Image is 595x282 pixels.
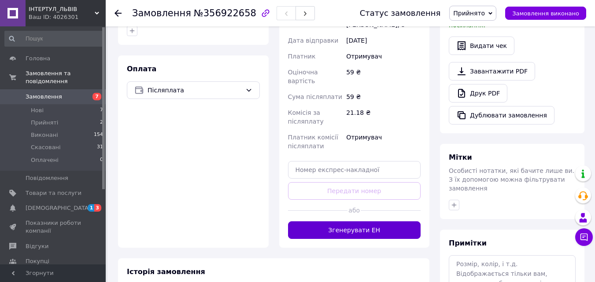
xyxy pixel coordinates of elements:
div: Отримувач [344,129,422,154]
span: Нові [31,106,44,114]
a: Завантажити PDF [449,62,535,81]
span: Товари та послуги [26,189,81,197]
span: Історія замовлення [127,267,205,276]
span: 154 [94,131,103,139]
span: Відгуки [26,242,48,250]
span: або [347,206,361,215]
span: Примітки [449,239,487,247]
span: Оплачені [31,156,59,164]
span: У вас є 30 днів, щоб відправити запит на відгук покупцеві, скопіювавши посилання. [449,4,573,29]
div: Статус замовлення [360,9,441,18]
span: Покупці [26,257,49,265]
div: [DATE] [344,33,422,48]
span: 7 [100,106,103,114]
div: Ваш ID: 4026301 [29,13,106,21]
span: Показники роботи компанії [26,219,81,235]
span: 2 [100,119,103,127]
span: [DEMOGRAPHIC_DATA] [26,204,91,212]
button: Чат з покупцем [575,228,593,246]
span: Прийнято [453,10,485,17]
span: Платник [288,53,316,60]
span: 1 [88,204,95,212]
div: 59 ₴ [344,64,422,89]
span: Комісія за післяплату [288,109,324,125]
input: Номер експрес-накладної [288,161,421,179]
span: Платник комісії післяплати [288,134,338,150]
span: Дата відправки [288,37,339,44]
span: Сума післяплати [288,93,343,100]
span: ІНТЕРТУЛ_ЛЬВІВ [29,5,95,13]
span: Прийняті [31,119,58,127]
span: Головна [26,55,50,62]
span: Повідомлення [26,174,68,182]
span: Замовлення виконано [512,10,579,17]
span: 0 [100,156,103,164]
button: Замовлення виконано [505,7,586,20]
div: Отримувач [344,48,422,64]
div: Повернутися назад [115,9,122,18]
span: №356922658 [194,8,256,18]
span: Скасовані [31,143,61,151]
div: 59 ₴ [344,89,422,105]
button: Видати чек [449,37,514,55]
span: 7 [92,93,101,100]
button: Дублювати замовлення [449,106,554,125]
span: Мітки [449,153,472,161]
span: Замовлення та повідомлення [26,70,106,85]
input: Пошук [4,31,104,47]
span: Післяплата [148,85,242,95]
span: Оплата [127,65,156,73]
span: 3 [94,204,101,212]
span: Виконані [31,131,58,139]
span: Оціночна вартість [288,69,318,84]
span: Замовлення [132,8,191,18]
span: Замовлення [26,93,62,101]
a: Друк PDF [449,84,507,103]
span: 31 [97,143,103,151]
button: Згенерувати ЕН [288,221,421,239]
div: 21.18 ₴ [344,105,422,129]
span: Особисті нотатки, які бачите лише ви. З їх допомогою можна фільтрувати замовлення [449,167,574,192]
